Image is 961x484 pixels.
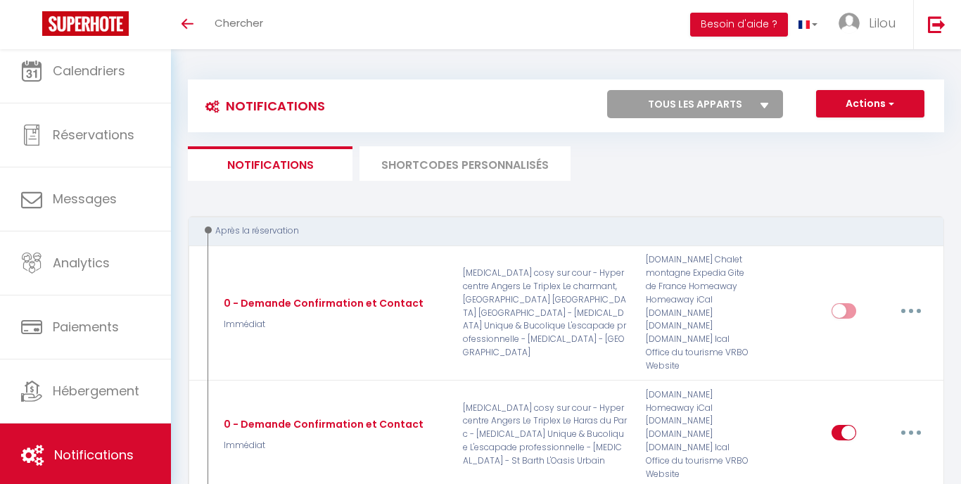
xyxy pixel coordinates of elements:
[53,318,119,336] span: Paiements
[359,146,571,181] li: SHORTCODES PERSONNALISÉS
[198,90,325,122] h3: Notifications
[201,224,917,238] div: Après la réservation
[53,382,139,400] span: Hébergement
[839,13,860,34] img: ...
[928,15,946,33] img: logout
[42,11,129,36] img: Super Booking
[454,388,636,481] p: [MEDICAL_DATA] cosy sur cour - Hypercentre Angers Le Triplex Le Haras du Parc - [MEDICAL_DATA] Un...
[454,253,636,373] p: [MEDICAL_DATA] cosy sur cour - Hypercentre Angers Le Triplex Le charmant, [GEOGRAPHIC_DATA] [GEOG...
[220,295,424,311] div: 0 - Demande Confirmation et Contact
[215,15,263,30] span: Chercher
[53,126,134,144] span: Réservations
[636,388,758,481] div: [DOMAIN_NAME] Homeaway iCal [DOMAIN_NAME] [DOMAIN_NAME] [DOMAIN_NAME] Ical Office du tourisme VRB...
[220,416,424,432] div: 0 - Demande Confirmation et Contact
[220,439,424,452] p: Immédiat
[636,253,758,373] div: [DOMAIN_NAME] Chalet montagne Expedia Gite de France Homeaway Homeaway iCal [DOMAIN_NAME] [DOMAIN...
[220,318,424,331] p: Immédiat
[53,254,110,272] span: Analytics
[54,446,134,464] span: Notifications
[188,146,352,181] li: Notifications
[816,90,924,118] button: Actions
[869,14,896,32] span: Lilou
[53,62,125,79] span: Calendriers
[690,13,788,37] button: Besoin d'aide ?
[53,190,117,208] span: Messages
